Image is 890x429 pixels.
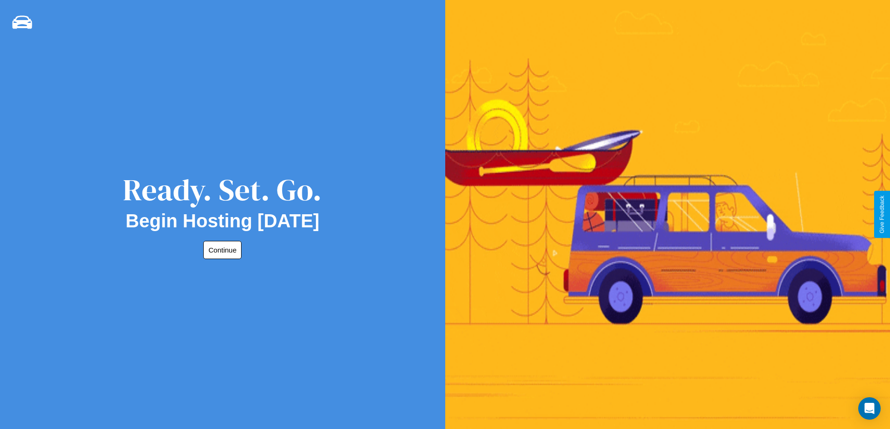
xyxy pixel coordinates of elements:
button: Continue [203,241,242,259]
div: Give Feedback [879,196,885,233]
div: Ready. Set. Go. [123,169,322,211]
div: Open Intercom Messenger [858,397,881,420]
h2: Begin Hosting [DATE] [126,211,320,232]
